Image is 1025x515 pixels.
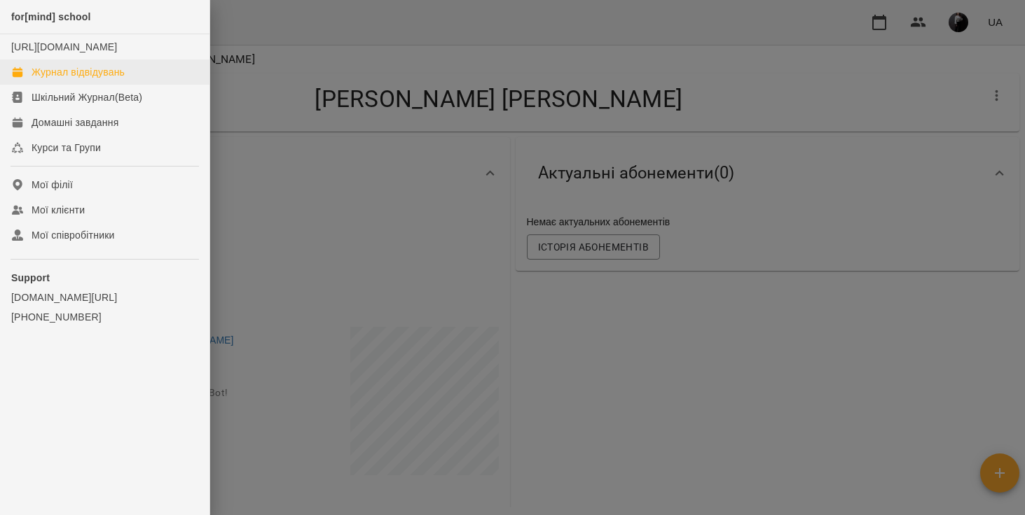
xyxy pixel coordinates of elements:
[32,65,125,79] div: Журнал відвідувань
[32,141,101,155] div: Курси та Групи
[32,178,73,192] div: Мої філії
[11,290,198,304] a: [DOMAIN_NAME][URL]
[11,310,198,324] a: [PHONE_NUMBER]
[11,271,198,285] p: Support
[32,203,85,217] div: Мої клієнти
[11,41,117,52] a: [URL][DOMAIN_NAME]
[32,90,142,104] div: Шкільний Журнал(Beta)
[32,228,115,242] div: Мої співробітники
[32,115,118,129] div: Домашні завдання
[11,11,91,22] span: for[mind] school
